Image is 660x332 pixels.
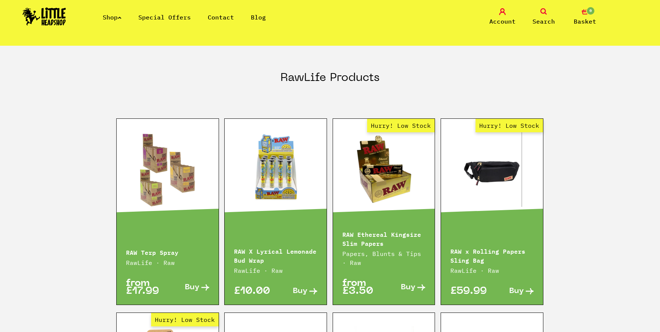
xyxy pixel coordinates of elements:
[333,132,435,207] a: Hurry! Low Stock
[342,229,426,247] p: RAW Ethereal Kingsize Slim Papers
[475,119,543,132] span: Hurry! Low Stock
[126,280,168,295] p: from £17.99
[574,17,596,26] span: Basket
[168,280,209,295] a: Buy
[532,17,555,26] span: Search
[450,287,492,295] p: £59.99
[450,266,534,275] p: RawLife · Raw
[185,284,199,292] span: Buy
[342,280,384,295] p: from £3.50
[566,8,604,26] a: 0 Basket
[293,287,307,295] span: Buy
[208,13,234,21] a: Contact
[276,287,317,295] a: Buy
[367,119,435,132] span: Hurry! Low Stock
[280,71,379,102] h2: RawLife Products
[342,249,426,267] p: Papers, Blunts & Tips · Raw
[384,280,426,295] a: Buy
[234,246,317,264] p: RAW X Lyrical Lemonade Bud Wrap
[450,246,534,264] p: RAW x Rolling Papers Sling Bag
[126,258,209,267] p: RawLife · Raw
[401,284,415,292] span: Buy
[138,13,191,21] a: Special Offers
[103,13,121,21] a: Shop
[251,13,266,21] a: Blog
[586,6,595,15] span: 0
[22,7,66,25] img: Little Head Shop Logo
[126,247,209,256] p: RAW Terp Spray
[234,266,317,275] p: RawLife · Raw
[489,17,516,26] span: Account
[234,287,276,295] p: £10.00
[441,132,543,207] a: Hurry! Low Stock
[509,287,524,295] span: Buy
[151,313,219,326] span: Hurry! Low Stock
[492,287,534,295] a: Buy
[525,8,562,26] a: Search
